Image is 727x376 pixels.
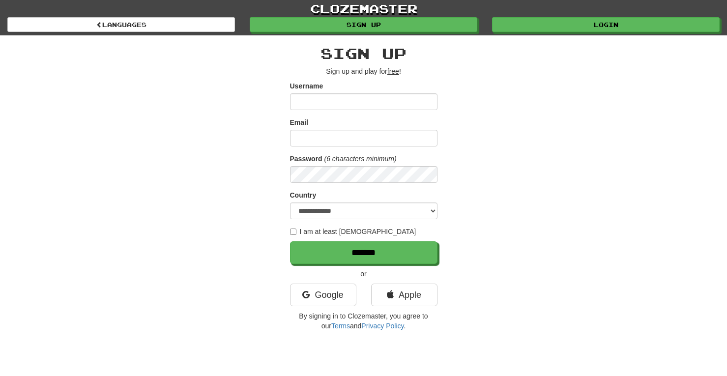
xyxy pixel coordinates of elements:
[290,190,317,200] label: Country
[290,66,437,76] p: Sign up and play for !
[290,154,322,164] label: Password
[250,17,477,32] a: Sign up
[290,227,416,236] label: I am at least [DEMOGRAPHIC_DATA]
[324,155,397,163] em: (6 characters minimum)
[290,117,308,127] label: Email
[290,284,356,306] a: Google
[361,322,404,330] a: Privacy Policy
[290,229,296,235] input: I am at least [DEMOGRAPHIC_DATA]
[290,311,437,331] p: By signing in to Clozemaster, you agree to our and .
[290,269,437,279] p: or
[371,284,437,306] a: Apple
[331,322,350,330] a: Terms
[492,17,720,32] a: Login
[387,67,399,75] u: free
[7,17,235,32] a: Languages
[290,45,437,61] h2: Sign up
[290,81,323,91] label: Username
